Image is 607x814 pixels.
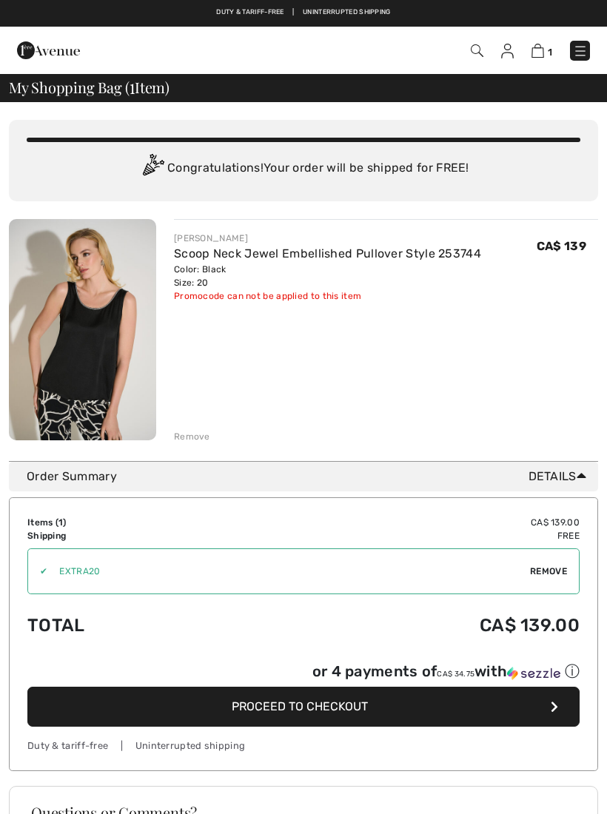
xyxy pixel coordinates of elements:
span: 1 [548,47,552,58]
div: ✔ [28,565,47,578]
span: 1 [58,517,63,528]
img: 1ère Avenue [17,36,80,65]
img: Menu [573,44,588,58]
img: Shopping Bag [531,44,544,58]
div: Promocode can not be applied to this item [174,289,481,303]
span: Remove [530,565,567,578]
img: Congratulation2.svg [138,154,167,184]
span: My Shopping Bag ( Item) [9,80,170,95]
span: Proceed to Checkout [232,699,368,713]
span: Details [529,468,592,485]
a: 1 [531,41,552,59]
span: CA$ 34.75 [437,670,474,679]
div: Remove [174,430,210,443]
span: 1 [130,76,135,95]
div: or 4 payments ofCA$ 34.75withSezzle Click to learn more about Sezzle [27,662,580,687]
input: Promo code [47,549,530,593]
img: Search [471,44,483,57]
td: Shipping [27,529,229,542]
img: My Info [501,44,514,58]
td: Items ( ) [27,516,229,529]
a: Scoop Neck Jewel Embellished Pullover Style 253744 [174,246,481,260]
a: 1ère Avenue [17,42,80,56]
img: Scoop Neck Jewel Embellished Pullover Style 253744 [9,219,156,440]
td: Total [27,600,229,650]
td: CA$ 139.00 [229,600,580,650]
div: Congratulations! Your order will be shipped for FREE! [27,154,580,184]
img: Sezzle [507,667,560,680]
span: CA$ 139 [537,239,586,253]
div: or 4 payments of with [312,662,580,682]
div: Duty & tariff-free | Uninterrupted shipping [27,739,580,753]
td: Free [229,529,580,542]
button: Proceed to Checkout [27,687,580,727]
div: Color: Black Size: 20 [174,263,481,289]
div: Order Summary [27,468,592,485]
td: CA$ 139.00 [229,516,580,529]
div: [PERSON_NAME] [174,232,481,245]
